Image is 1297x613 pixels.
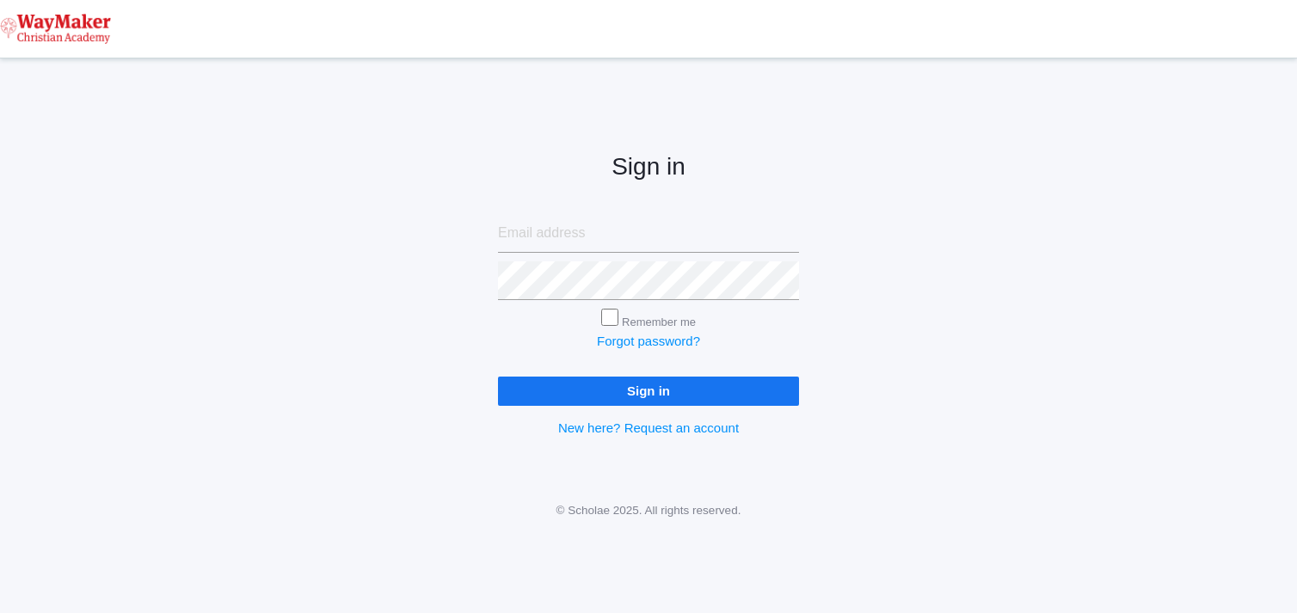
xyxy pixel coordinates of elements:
input: Email address [498,214,799,253]
input: Sign in [498,377,799,405]
a: Forgot password? [597,334,700,348]
label: Remember me [622,316,696,328]
h2: Sign in [498,154,799,181]
a: New here? Request an account [558,420,739,435]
